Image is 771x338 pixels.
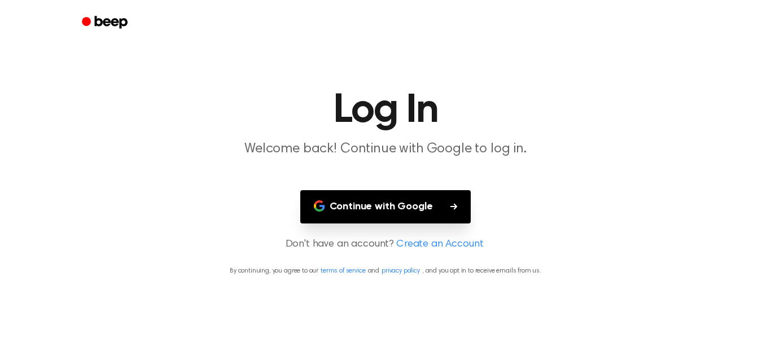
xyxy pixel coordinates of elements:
[382,267,420,274] a: privacy policy
[97,90,674,131] h1: Log In
[14,266,757,276] p: By continuing, you agree to our and , and you opt in to receive emails from us.
[74,12,138,34] a: Beep
[169,140,602,159] p: Welcome back! Continue with Google to log in.
[14,237,757,252] p: Don't have an account?
[321,267,365,274] a: terms of service
[396,237,483,252] a: Create an Account
[300,190,471,223] button: Continue with Google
